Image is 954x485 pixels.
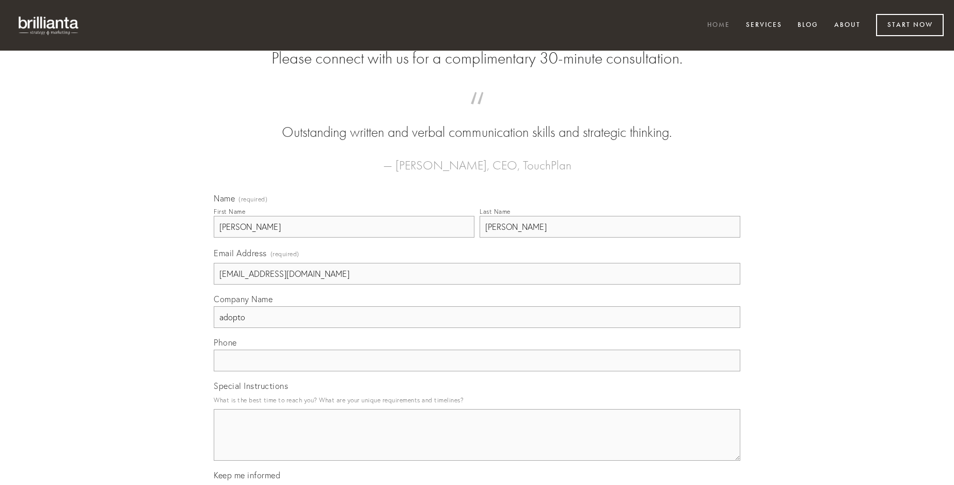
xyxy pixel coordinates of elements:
[214,248,267,258] span: Email Address
[271,247,299,261] span: (required)
[214,393,740,407] p: What is the best time to reach you? What are your unique requirements and timelines?
[739,17,789,34] a: Services
[214,49,740,68] h2: Please connect with us for a complimentary 30-minute consultation.
[230,143,724,176] figcaption: — [PERSON_NAME], CEO, TouchPlan
[876,14,944,36] a: Start Now
[828,17,867,34] a: About
[214,381,288,391] span: Special Instructions
[791,17,825,34] a: Blog
[214,193,235,204] span: Name
[214,208,245,215] div: First Name
[214,470,280,480] span: Keep me informed
[239,196,267,202] span: (required)
[214,294,273,304] span: Company Name
[214,337,237,348] span: Phone
[701,17,737,34] a: Home
[480,208,511,215] div: Last Name
[10,10,88,40] img: brillianta - research, strategy, marketing
[230,102,724,122] span: “
[230,102,724,143] blockquote: Outstanding written and verbal communication skills and strategic thinking.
